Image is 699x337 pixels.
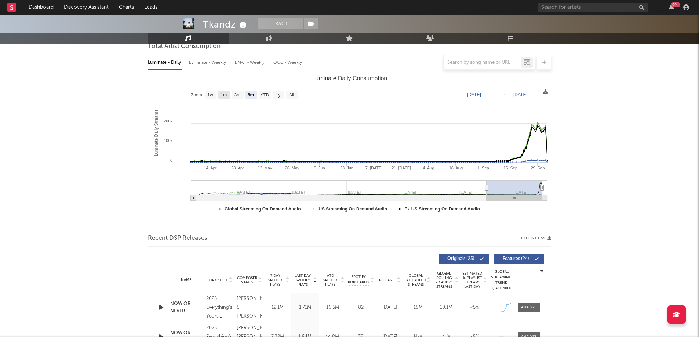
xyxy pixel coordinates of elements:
text: [DATE] [467,92,481,97]
text: Luminate Daily Streams [154,110,159,156]
text: 21. [DATE] [392,166,411,170]
text: YTD [260,92,269,98]
span: Global ATD Audio Streams [406,274,426,287]
input: Search for artists [538,3,648,12]
div: Global Streaming Trend (Last 60D) [491,269,513,291]
text: 1. Sep [477,166,489,170]
button: Originals(25) [439,254,489,264]
span: Recent DSP Releases [148,234,207,243]
text: 26. May [285,166,299,170]
text: 14. Apr [204,166,216,170]
text: 0 [170,158,172,162]
div: [PERSON_NAME] & [PERSON_NAME] [237,294,262,321]
span: Spotify Popularity [348,274,369,285]
div: <5% [462,304,487,311]
text: [DATE] [513,92,527,97]
text: US Streaming On-Demand Audio [318,206,387,212]
text: 15. Sep [503,166,517,170]
span: ATD Spotify Plays [321,274,340,287]
button: Features(24) [494,254,544,264]
button: Export CSV [521,236,551,241]
span: Last Day Spotify Plays [293,274,313,287]
text: 4. Aug [423,166,434,170]
span: Estimated % Playlist Streams Last Day [462,271,483,289]
text: 7. [DATE] [365,166,382,170]
div: 1.71M [293,304,317,311]
span: Global Rolling 7D Audio Streams [434,271,454,289]
text: 29. Sep [531,166,545,170]
div: 82 [348,304,374,311]
text: All [289,92,294,98]
div: 2025 Everything's Yours Entertainment [206,294,233,321]
text: Zoom [191,92,202,98]
text: 18. Aug [449,166,462,170]
button: Track [258,18,303,29]
div: 16.5M [321,304,345,311]
text: Global Streaming On-Demand Audio [225,206,301,212]
text: 200k [164,119,172,123]
text: 9. Jun [314,166,325,170]
text: 1w [207,92,213,98]
svg: Luminate Daily Consumption [148,72,551,219]
text: → [501,92,506,97]
span: Originals ( 25 ) [444,257,478,261]
div: Tkandz [203,18,248,30]
span: Released [379,278,396,282]
text: Luminate Daily Consumption [312,75,387,81]
span: Total Artist Consumption [148,42,221,51]
text: 6m [247,92,254,98]
text: 3m [234,92,240,98]
text: 100k [164,138,172,143]
span: Features ( 24 ) [499,257,533,261]
a: NOW OR NEVER [170,300,203,315]
div: 99 + [671,2,680,7]
div: Name [170,277,203,283]
text: 1m [221,92,227,98]
text: 1y [276,92,280,98]
input: Search by song name or URL [444,60,521,66]
span: 7 Day Spotify Plays [266,274,285,287]
span: Composer Names [237,276,258,285]
span: Copyright [207,278,228,282]
div: 18M [406,304,430,311]
text: 12. May [258,166,272,170]
div: [DATE] [378,304,402,311]
text: Ex-US Streaming On-Demand Audio [404,206,480,212]
div: 10.1M [434,304,459,311]
text: 23. Jun [340,166,353,170]
text: 28. Apr [231,166,244,170]
div: 12.1M [266,304,290,311]
button: 99+ [669,4,674,10]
